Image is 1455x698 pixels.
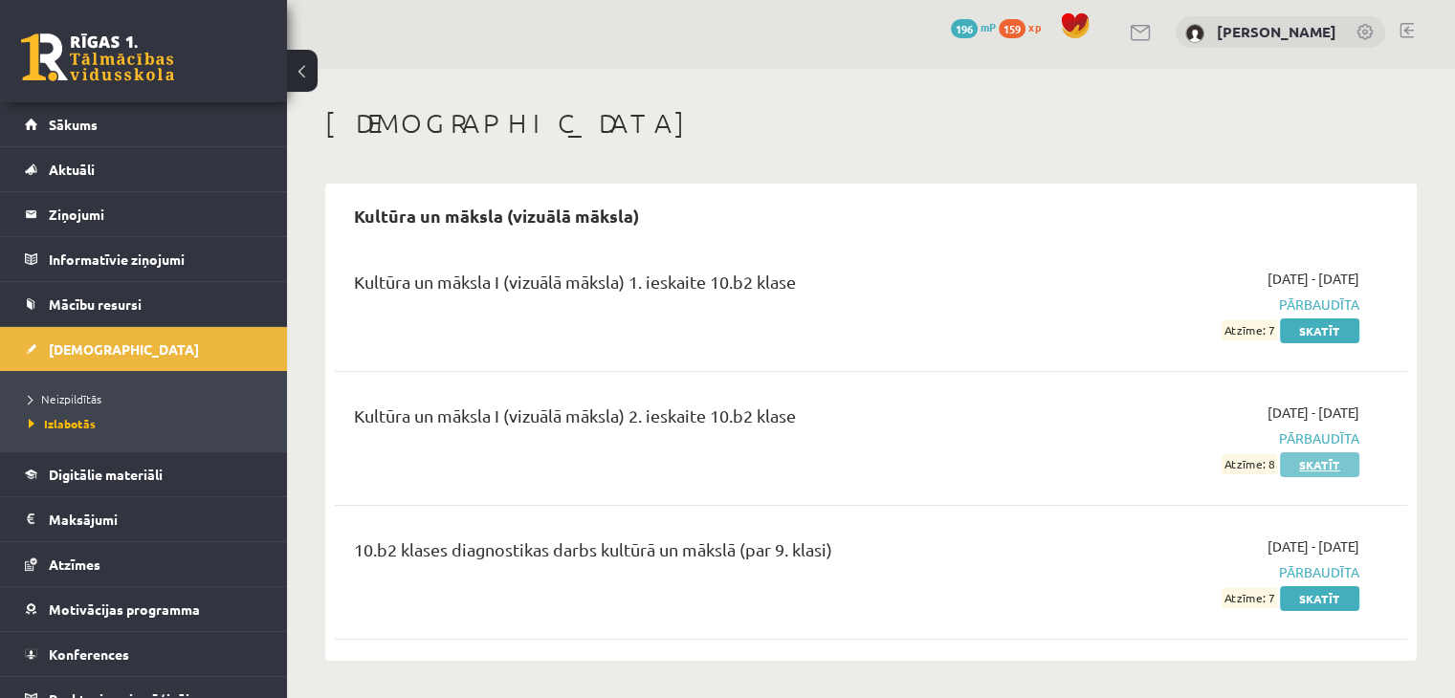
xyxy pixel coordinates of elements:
[1044,428,1359,448] span: Pārbaudīta
[1028,19,1041,34] span: xp
[29,415,268,432] a: Izlabotās
[25,102,263,146] a: Sākums
[1222,588,1277,608] span: Atzīme: 7
[49,600,200,618] span: Motivācijas programma
[25,327,263,371] a: [DEMOGRAPHIC_DATA]
[25,192,263,236] a: Ziņojumi
[49,116,98,133] span: Sākums
[335,193,658,238] h2: Kultūra un māksla (vizuālā māksla)
[1280,586,1359,611] a: Skatīt
[1268,536,1359,556] span: [DATE] - [DATE]
[999,19,1025,38] span: 159
[49,295,142,313] span: Mācību resursi
[354,269,1015,304] div: Kultūra un māksla I (vizuālā māksla) 1. ieskaite 10.b2 klase
[49,340,199,358] span: [DEMOGRAPHIC_DATA]
[999,19,1050,34] a: 159 xp
[325,107,1417,140] h1: [DEMOGRAPHIC_DATA]
[1280,452,1359,477] a: Skatīt
[49,497,263,541] legend: Maksājumi
[29,390,268,407] a: Neizpildītās
[25,587,263,631] a: Motivācijas programma
[25,147,263,191] a: Aktuāli
[25,632,263,676] a: Konferences
[25,237,263,281] a: Informatīvie ziņojumi
[49,645,129,663] span: Konferences
[25,452,263,496] a: Digitālie materiāli
[49,237,263,281] legend: Informatīvie ziņojumi
[1268,403,1359,423] span: [DATE] - [DATE]
[1222,320,1277,340] span: Atzīme: 7
[25,542,263,586] a: Atzīmes
[951,19,996,34] a: 196 mP
[25,497,263,541] a: Maksājumi
[1044,294,1359,315] span: Pārbaudīta
[25,282,263,326] a: Mācību resursi
[29,416,96,431] span: Izlabotās
[1185,24,1204,43] img: Emīlija Zelča
[1044,562,1359,582] span: Pārbaudīta
[49,192,263,236] legend: Ziņojumi
[1268,269,1359,289] span: [DATE] - [DATE]
[49,556,100,573] span: Atzīmes
[981,19,996,34] span: mP
[951,19,978,38] span: 196
[354,403,1015,438] div: Kultūra un māksla I (vizuālā māksla) 2. ieskaite 10.b2 klase
[29,391,101,406] span: Neizpildītās
[49,161,95,178] span: Aktuāli
[1222,454,1277,474] span: Atzīme: 8
[49,466,163,483] span: Digitālie materiāli
[1280,318,1359,343] a: Skatīt
[1217,22,1336,41] a: [PERSON_NAME]
[354,536,1015,572] div: 10.b2 klases diagnostikas darbs kultūrā un mākslā (par 9. klasi)
[21,33,174,81] a: Rīgas 1. Tālmācības vidusskola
